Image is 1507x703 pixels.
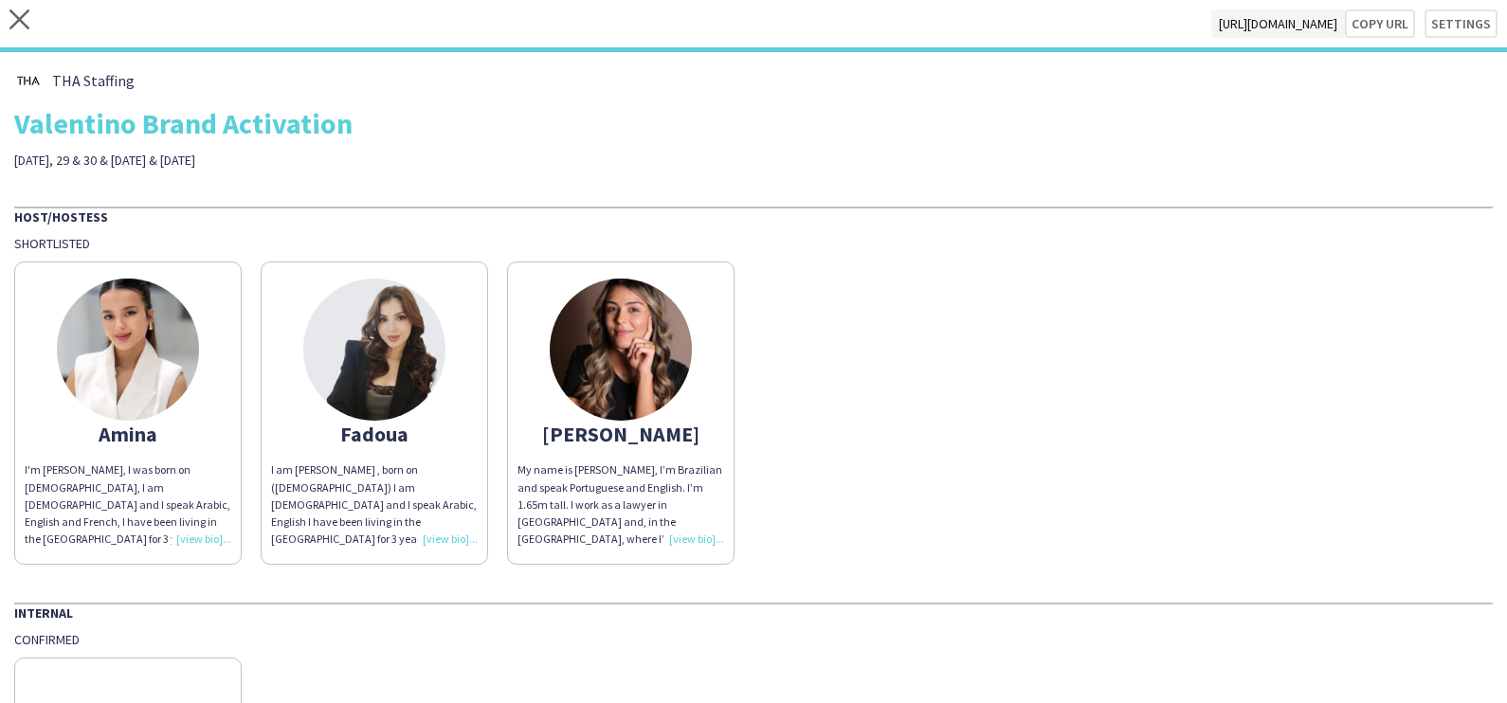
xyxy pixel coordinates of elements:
[517,425,724,442] div: [PERSON_NAME]
[303,279,445,421] img: thumb-655b6205cc862.jpeg
[52,72,135,89] span: THA Staffing
[1345,9,1415,38] button: Copy url
[25,461,231,548] div: I'm [PERSON_NAME], I was born on [DEMOGRAPHIC_DATA], I am [DEMOGRAPHIC_DATA] and I speak Arabic, ...
[25,425,231,442] div: Amina
[57,279,199,421] img: thumb-673089e2c10a6.png
[517,461,724,548] div: My name is [PERSON_NAME], I’m Brazilian and speak Portuguese and English. I’m 1.65m tall. I work ...
[550,279,692,421] img: thumb-68b7e7e538877.jpeg
[14,207,1493,225] div: Host/Hostess
[271,461,478,548] div: I am [PERSON_NAME] , born on ([DEMOGRAPHIC_DATA]) I am [DEMOGRAPHIC_DATA] and I speak Arabic, Eng...
[271,425,478,442] div: Fadoua
[1425,9,1498,38] button: Settings
[14,631,1493,648] div: Confirmed
[14,603,1493,622] div: Internal
[14,235,1493,252] div: Shortlisted
[14,66,43,95] img: thumb-0b1c4840-441c-4cf7-bc0f-fa59e8b685e2..jpg
[14,109,1493,137] div: Valentino Brand Activation
[14,152,532,169] div: [DATE], 29 & 30 & [DATE] & [DATE]
[1211,9,1345,38] span: [URL][DOMAIN_NAME]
